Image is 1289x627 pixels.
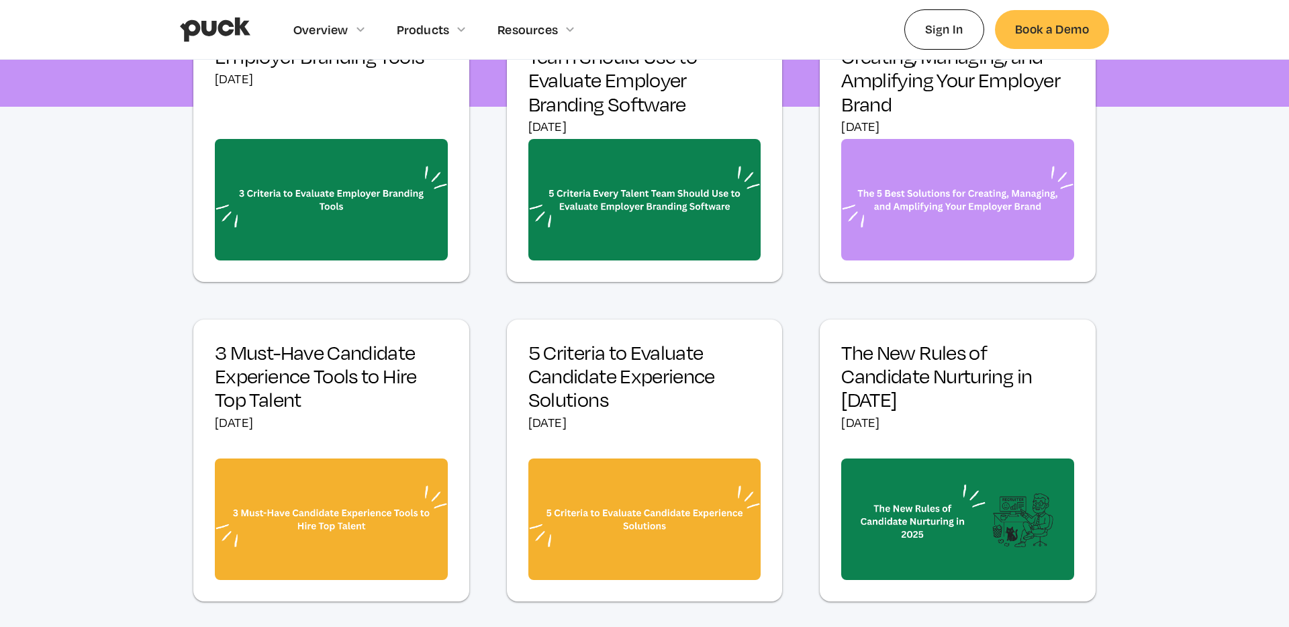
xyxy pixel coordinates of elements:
[528,415,761,430] div: [DATE]
[215,71,448,86] div: [DATE]
[293,22,348,37] div: Overview
[497,22,558,37] div: Resources
[904,9,984,49] a: Sign In
[528,119,761,134] div: [DATE]
[841,415,1074,430] div: [DATE]
[215,415,448,430] div: [DATE]
[820,320,1096,601] a: The New Rules of Candidate Nurturing in [DATE][DATE]
[193,320,469,601] a: 3 Must-Have Candidate Experience Tools to Hire Top Talent[DATE]
[841,341,1074,412] h3: The New Rules of Candidate Nurturing in [DATE]
[507,320,783,601] a: 5 Criteria to Evaluate Candidate Experience Solutions[DATE]
[528,341,761,412] h3: 5 Criteria to Evaluate Candidate Experience Solutions
[995,10,1109,48] a: Book a Demo
[215,341,448,412] h3: 3 Must-Have Candidate Experience Tools to Hire Top Talent
[397,22,450,37] div: Products
[841,21,1074,116] h3: The 5 Best Solutions for Creating, Managing, and Amplifying Your Employer Brand
[841,119,1074,134] div: [DATE]
[528,21,761,116] h3: 5 Criteria Every Talent Team Should Use to Evaluate Employer Branding Software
